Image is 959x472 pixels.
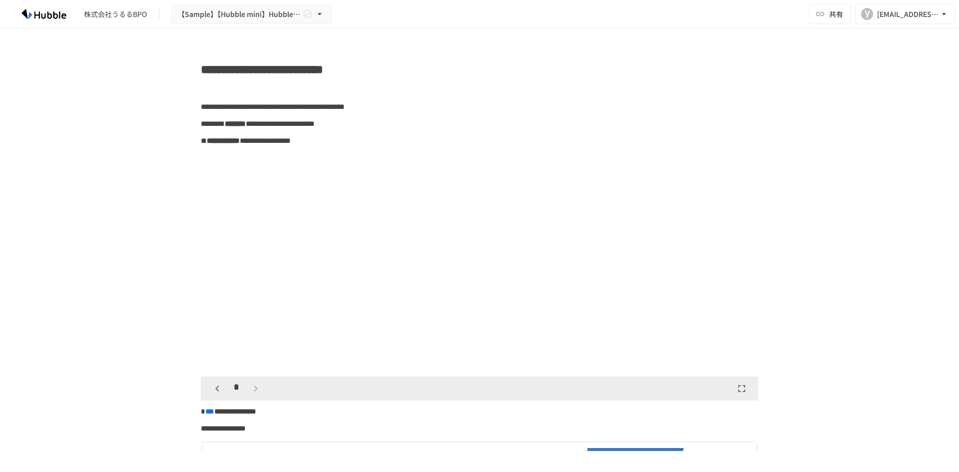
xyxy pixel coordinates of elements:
div: Y [861,8,873,20]
div: [EMAIL_ADDRESS][DOMAIN_NAME] [877,8,939,20]
button: Y[EMAIL_ADDRESS][DOMAIN_NAME] [855,4,955,24]
img: HzDRNkGCf7KYO4GfwKnzITak6oVsp5RHeZBEM1dQFiQ [12,6,76,22]
div: 株式会社うるるBPO [84,9,147,19]
span: 共有 [829,8,843,19]
span: 【Sample】【Hubble mini】Hubble×企業名 オンボーディングプロジェクト [178,8,301,20]
button: 【Sample】【Hubble mini】Hubble×企業名 オンボーディングプロジェクト [171,4,331,24]
button: 共有 [809,4,851,24]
